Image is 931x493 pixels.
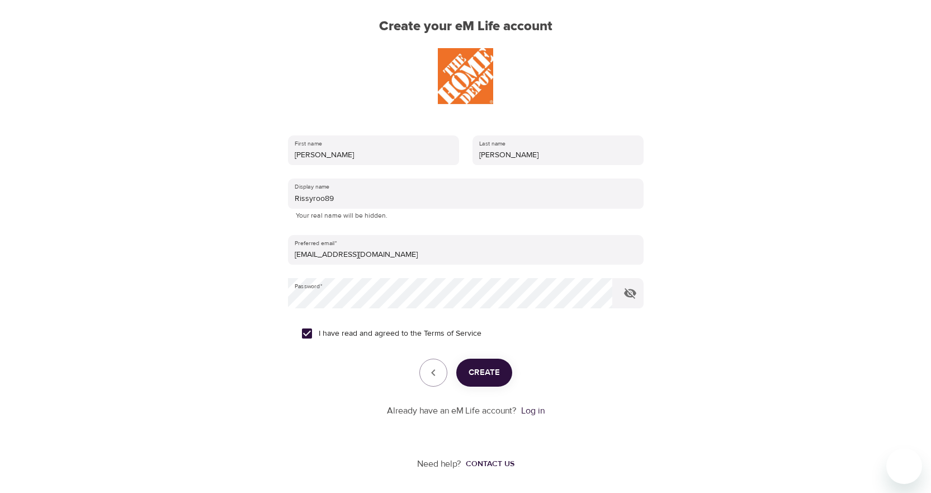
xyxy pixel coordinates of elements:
p: Already have an eM Life account? [387,405,517,417]
h2: Create your eM Life account [270,18,661,35]
span: I have read and agreed to the [319,328,481,340]
p: Your real name will be hidden. [296,210,636,222]
span: Create [469,365,500,380]
div: Contact us [466,458,514,469]
a: Log in [521,405,545,416]
p: Need help? [417,458,461,471]
a: Contact us [461,458,514,469]
a: Terms of Service [424,328,481,340]
button: Create [456,359,512,387]
img: THD%20Logo.JPG [438,48,494,104]
iframe: Button to launch messaging window [886,448,922,484]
